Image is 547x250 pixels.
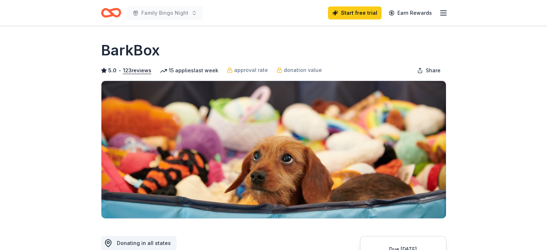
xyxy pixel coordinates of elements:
button: Family Bingo Night [127,6,203,20]
span: Share [426,66,441,75]
a: Start free trial [328,6,382,19]
a: Home [101,4,121,21]
span: Donating in all states [117,240,171,246]
span: • [118,68,121,73]
span: Family Bingo Night [141,9,188,17]
span: donation value [284,66,322,74]
span: 5.0 [108,66,117,75]
h1: BarkBox [101,40,160,60]
a: donation value [277,66,322,74]
a: approval rate [227,66,268,74]
span: approval rate [234,66,268,74]
img: Image for BarkBox [101,81,446,218]
button: Share [411,63,446,78]
div: 15 applies last week [160,66,218,75]
button: 123reviews [123,66,151,75]
a: Earn Rewards [384,6,436,19]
